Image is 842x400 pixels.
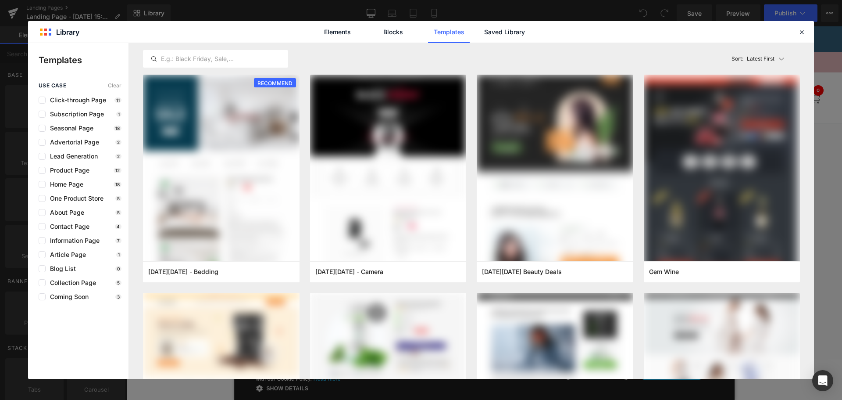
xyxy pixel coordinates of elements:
[46,195,103,202] span: One Product Store
[435,337,506,354] div: Decline all
[46,111,104,118] span: Subscription Page
[108,83,121,89] span: Clear
[139,359,181,366] span: Show details
[153,67,179,76] a: Reviews
[46,237,100,244] span: Information Page
[109,162,607,172] p: Start building your page
[482,268,562,276] span: Black Friday Beauty Deals
[53,67,85,76] a: Our Story
[254,78,296,88] span: RECOMMEND
[812,370,833,391] div: Open Intercom Messenger
[46,209,84,216] span: About Page
[605,66,647,77] a: ENG|EUR
[115,266,121,271] p: 0
[46,181,83,188] span: Home Page
[644,75,800,285] img: 415fe324-69a9-4270-94dc-8478512c9daa.png
[428,21,470,43] a: Templates
[46,153,98,160] span: Lead Generation
[22,67,39,76] a: Shop
[686,59,697,69] span: 0
[222,32,493,40] a: ⭐⭐⭐⭐⭐ Trusted by over 2.4 million happy customers 📦 FREE SHIPPING on EU orders over €99
[460,4,539,21] span: Click To Start
[46,293,89,300] span: Coming Soon
[317,21,358,43] a: Elements
[115,280,121,285] p: 5
[22,65,221,78] nav: Main navigation
[372,21,414,43] a: Blocks
[115,238,121,243] p: 7
[747,55,774,63] p: Latest First
[114,97,121,103] p: 11
[107,318,608,374] div: Cookie consent dialog
[99,67,139,76] a: My Rewards
[115,196,121,201] p: 5
[193,67,221,76] a: VIP Club
[566,65,593,78] a: Account
[114,168,121,173] p: 12
[315,268,383,276] span: Black Friday - Camera
[46,167,89,174] span: Product Page
[649,268,679,276] span: Gem Wine
[143,54,288,64] input: E.g.: Black Friday, Sale,...
[115,224,121,229] p: 4
[109,293,607,299] p: or Drag & Drop elements from left sidebar
[605,66,618,77] span: ENG
[731,56,743,62] span: Sort:
[46,223,89,230] span: Contact Page
[682,62,693,79] a: Open cart
[477,75,633,285] img: bb39deda-7990-40f7-8e83-51ac06fbe917.png
[114,126,121,131] p: 18
[527,65,554,78] a: Support
[46,265,76,272] span: Blog List
[148,268,218,276] span: Cyber Monday - Bedding
[46,251,86,258] span: Article Page
[115,140,121,145] p: 2
[318,269,397,286] a: Explore Template
[115,210,121,215] p: 5
[46,139,99,146] span: Advertorial Page
[728,50,800,68] button: Latest FirstSort:Latest First
[116,252,121,257] p: 1
[219,350,247,357] a: Read more, opens a new window
[484,21,525,43] a: Saved Library
[39,83,66,89] span: use case
[115,294,121,299] p: 3
[129,341,396,357] span: This website uses cookies to improve user experience. By using our website you consent to all coo...
[46,279,96,286] span: Collection Page
[340,54,375,89] img: HM_Logo_Black_1.webp
[644,366,691,396] button: Discover More
[638,67,647,76] img: b2b2b245.png
[129,358,424,367] div: Show details
[114,182,121,187] p: 18
[46,125,93,132] span: Seasonal Page
[46,97,106,104] span: Click-through Page
[624,66,636,77] span: EUR
[512,337,578,354] div: Accept all
[39,54,128,67] p: Templates
[24,366,230,396] button: About Happy Mammoth
[595,325,601,332] div: Close
[116,112,121,117] p: 1
[115,154,121,159] p: 2
[129,323,402,336] div: This website uses cookies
